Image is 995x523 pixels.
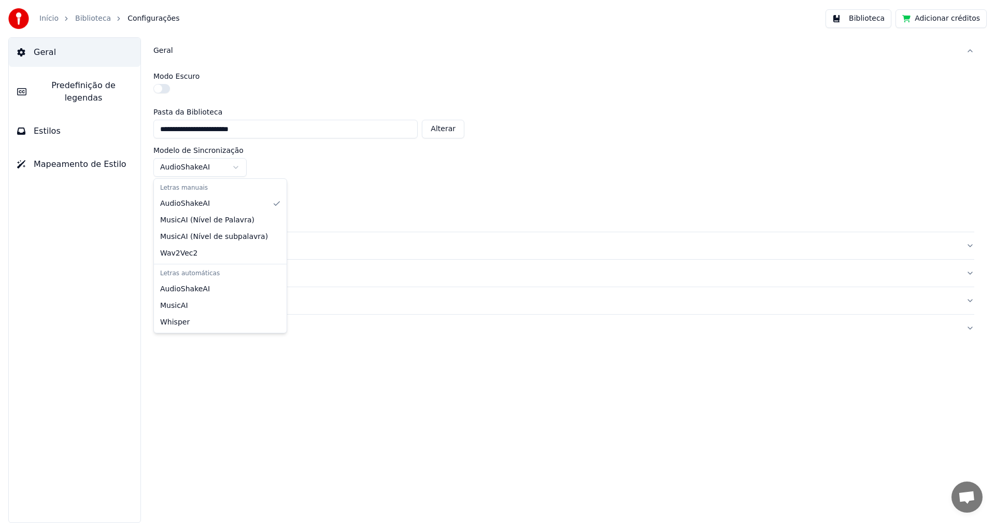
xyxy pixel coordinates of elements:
[160,284,210,294] span: AudioShakeAI
[156,181,285,195] div: Letras manuais
[160,248,197,259] span: Wav2Vec2
[160,215,254,225] span: MusicAI ( Nível de Palavra )
[160,232,268,242] span: MusicAI ( Nível de subpalavra )
[160,317,190,328] span: Whisper
[160,301,188,311] span: MusicAI
[156,266,285,281] div: Letras automáticas
[160,199,210,209] span: AudioShakeAI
